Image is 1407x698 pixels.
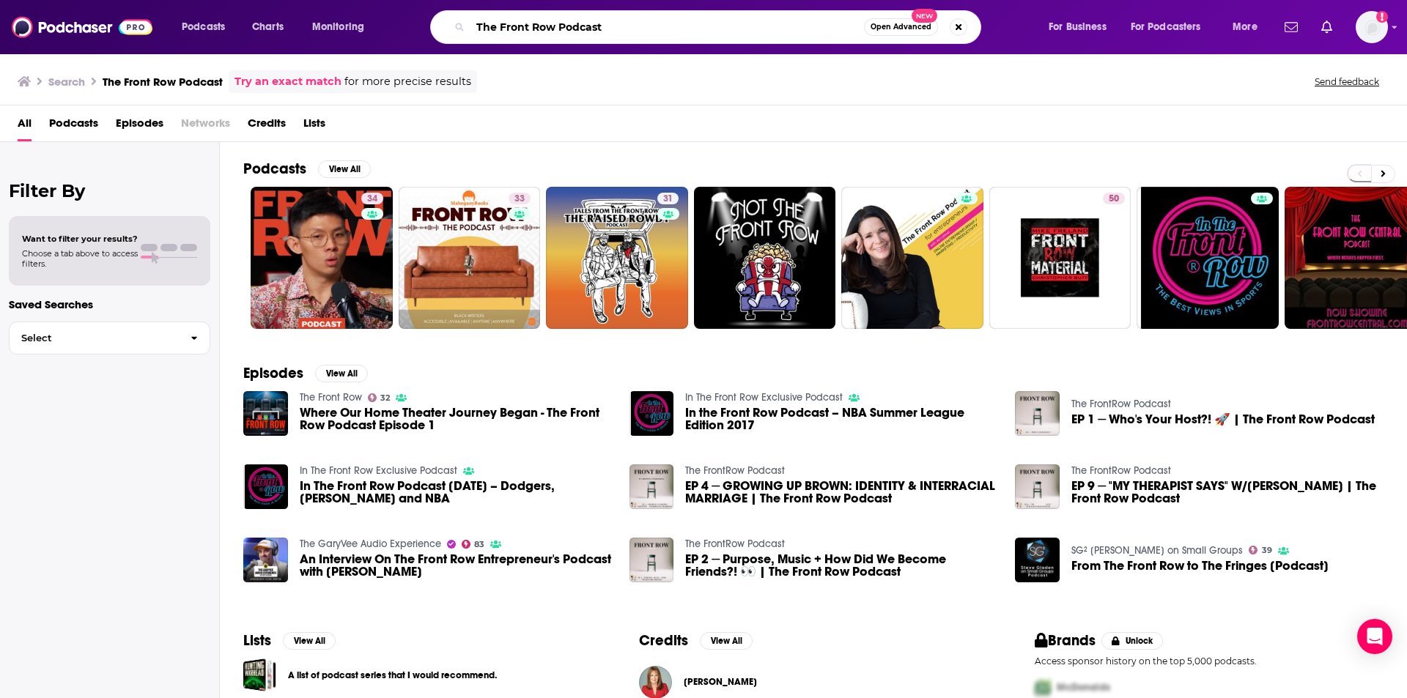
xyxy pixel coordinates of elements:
[367,192,377,207] span: 34
[1015,391,1060,436] img: EP 1 ⏤ Who's Your Host?! 🚀 | The Front Row Podcast
[1038,15,1125,39] button: open menu
[1109,192,1119,207] span: 50
[1222,15,1276,39] button: open menu
[380,395,390,401] span: 32
[49,111,98,141] a: Podcasts
[871,23,931,31] span: Open Advanced
[243,364,303,382] h2: Episodes
[251,187,393,329] a: 34
[639,631,753,650] a: CreditsView All
[1249,546,1272,554] a: 39
[700,632,753,650] button: View All
[243,631,336,650] a: ListsView All
[685,553,997,578] a: EP 2 ⏤ Purpose, Music + How Did We Become Friends?! 👀 | The Front Row Podcast
[243,464,288,509] img: In The Front Row Podcast July 25, 2017 – Dodgers, Drew League and NBA
[116,111,163,141] a: Episodes
[629,391,674,436] img: In the Front Row Podcast – NBA Summer League Edition 2017
[1101,632,1164,650] button: Unlock
[315,365,368,382] button: View All
[344,73,471,90] span: for more precise results
[300,553,612,578] span: An Interview On The Front Row Entrepreneur's Podcast with [PERSON_NAME]
[864,18,938,36] button: Open AdvancedNew
[9,180,210,201] h2: Filter By
[509,193,531,204] a: 33
[1071,480,1384,505] a: EP 9 ⏤ "MY THERAPIST SAYS" W/JULIANN RASANAYAGAM | The Front Row Podcast
[912,9,938,23] span: New
[629,538,674,582] img: EP 2 ⏤ Purpose, Music + How Did We Become Friends?! 👀 | The Front Row Podcast
[9,297,210,311] p: Saved Searches
[234,73,341,90] a: Try an exact match
[685,406,997,431] a: In the Front Row Podcast – NBA Summer League Edition 2017
[685,538,785,550] a: The FrontRow Podcast
[181,111,230,141] span: Networks
[318,160,371,178] button: View All
[312,17,364,37] span: Monitoring
[1356,11,1388,43] img: User Profile
[300,406,612,431] a: Where Our Home Theater Journey Began - The Front Row Podcast Episode 1
[514,192,525,207] span: 33
[1071,413,1375,426] span: EP 1 ⏤ Who's Your Host?! 🚀 | The Front Row Podcast
[12,13,152,41] img: Podchaser - Follow, Share and Rate Podcasts
[243,160,306,178] h2: Podcasts
[300,480,612,505] a: In The Front Row Podcast July 25, 2017 – Dodgers, Drew League and NBA
[685,391,843,404] a: In The Front Row Exclusive Podcast
[1035,656,1384,667] p: Access sponsor history on the top 5,000 podcasts.
[1071,398,1171,410] a: The FrontRow Podcast
[685,480,997,505] a: EP 4 ⏤ GROWING UP BROWN: IDENTITY & INTERRACIAL MARRIAGE | The Front Row Podcast
[685,464,785,477] a: The FrontRow Podcast
[103,75,223,89] h3: The Front Row Podcast
[1310,75,1384,88] button: Send feedback
[684,676,757,688] a: Kirsty Lang
[9,322,210,354] button: Select
[989,187,1131,329] a: 50
[1015,464,1060,509] img: EP 9 ⏤ "MY THERAPIST SAYS" W/JULIANN RASANAYAGAM | The Front Row Podcast
[243,364,368,382] a: EpisodesView All
[1315,15,1338,40] a: Show notifications dropdown
[462,540,485,549] a: 83
[474,541,484,548] span: 83
[629,464,674,509] img: EP 4 ⏤ GROWING UP BROWN: IDENTITY & INTERRACIAL MARRIAGE | The Front Row Podcast
[1357,619,1392,654] div: Open Intercom Messenger
[243,658,276,691] a: A list of podcast series that I would recommend.
[243,538,288,582] img: An Interview On The Front Row Entrepreneur's Podcast with Jen Lehner
[1262,547,1272,554] span: 39
[300,464,457,477] a: In The Front Row Exclusive Podcast
[1035,631,1096,650] h2: Brands
[1071,480,1384,505] span: EP 9 ⏤ "MY THERAPIST SAYS" W/[PERSON_NAME] | The Front Row Podcast
[1279,15,1304,40] a: Show notifications dropdown
[1015,538,1060,582] img: From The Front Row to The Fringes [Podcast]
[248,111,286,141] a: Credits
[303,111,325,141] a: Lists
[1057,681,1110,694] span: McDonalds
[243,15,292,39] a: Charts
[657,193,679,204] a: 31
[283,632,336,650] button: View All
[1356,11,1388,43] span: Logged in as SkyHorsePub35
[300,480,612,505] span: In The Front Row Podcast [DATE] – Dodgers, [PERSON_NAME] and NBA
[48,75,85,89] h3: Search
[470,15,864,39] input: Search podcasts, credits, & more...
[300,538,441,550] a: The GaryVee Audio Experience
[368,393,391,402] a: 32
[182,17,225,37] span: Podcasts
[1071,560,1329,572] a: From The Front Row to The Fringes [Podcast]
[663,192,673,207] span: 31
[1071,544,1243,557] a: SG² Steve Gladen on Small Groups
[243,391,288,436] img: Where Our Home Theater Journey Began - The Front Row Podcast Episode 1
[361,193,383,204] a: 34
[18,111,32,141] span: All
[22,248,138,269] span: Choose a tab above to access filters.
